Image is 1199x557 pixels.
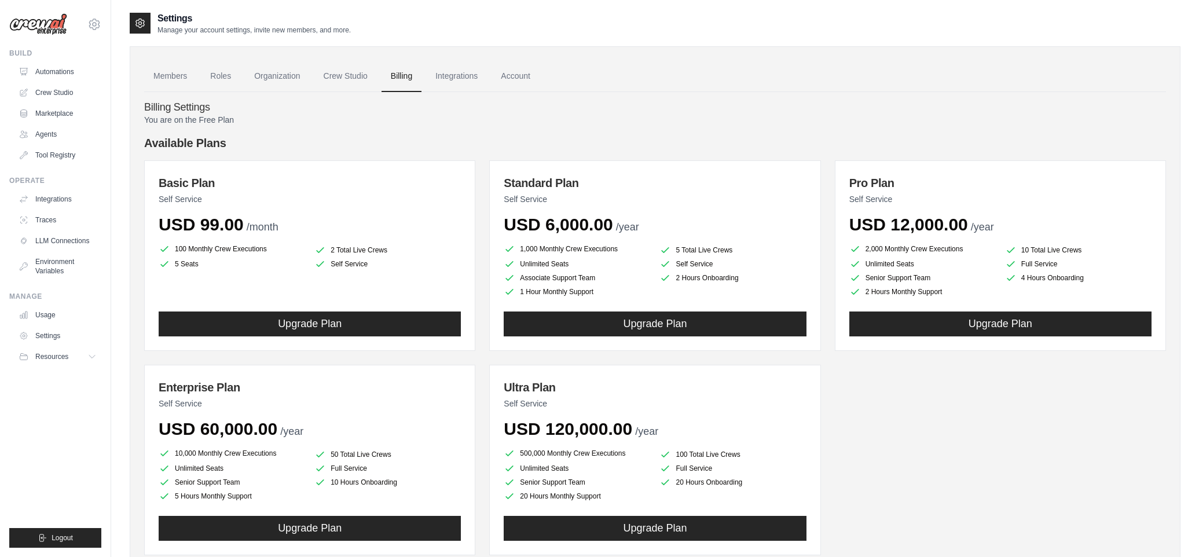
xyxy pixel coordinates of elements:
a: Settings [14,327,101,345]
button: Upgrade Plan [849,312,1152,336]
li: Unlimited Seats [504,463,650,474]
span: Logout [52,533,73,543]
div: Operate [9,176,101,185]
li: 500,000 Monthly Crew Executions [504,446,650,460]
a: Traces [14,211,101,229]
span: USD 120,000.00 [504,419,632,438]
span: USD 99.00 [159,215,244,234]
a: LLM Connections [14,232,101,250]
li: Senior Support Team [849,272,996,284]
button: Upgrade Plan [504,312,806,336]
a: Environment Variables [14,252,101,280]
div: Manage [9,292,101,301]
li: 5 Hours Monthly Support [159,490,305,502]
a: Tool Registry [14,146,101,164]
p: Self Service [849,193,1152,205]
li: 1 Hour Monthly Support [504,286,650,298]
li: 100 Total Live Crews [659,449,806,460]
li: Associate Support Team [504,272,650,284]
button: Upgrade Plan [504,516,806,541]
li: Full Service [314,463,461,474]
span: /year [280,426,303,437]
p: Self Service [504,193,806,205]
a: Usage [14,306,101,324]
a: Integrations [426,61,487,92]
button: Upgrade Plan [159,516,461,541]
a: Automations [14,63,101,81]
button: Upgrade Plan [159,312,461,336]
h4: Billing Settings [144,101,1166,114]
li: 20 Hours Monthly Support [504,490,650,502]
li: 2 Hours Monthly Support [849,286,996,298]
li: 10 Hours Onboarding [314,477,461,488]
h3: Basic Plan [159,175,461,191]
h3: Enterprise Plan [159,379,461,395]
a: Marketplace [14,104,101,123]
li: 2 Total Live Crews [314,244,461,256]
a: Organization [245,61,309,92]
span: USD 60,000.00 [159,419,277,438]
a: Members [144,61,196,92]
li: Unlimited Seats [159,463,305,474]
li: 100 Monthly Crew Executions [159,242,305,256]
button: Resources [14,347,101,366]
a: Integrations [14,190,101,208]
li: 5 Seats [159,258,305,270]
span: /year [971,221,994,233]
li: 2 Hours Onboarding [659,272,806,284]
span: /year [635,426,658,437]
li: 20 Hours Onboarding [659,477,806,488]
li: 5 Total Live Crews [659,244,806,256]
li: 4 Hours Onboarding [1005,272,1152,284]
p: Manage your account settings, invite new members, and more. [157,25,351,35]
h3: Ultra Plan [504,379,806,395]
p: Self Service [504,398,806,409]
img: Logo [9,13,67,35]
li: 10 Total Live Crews [1005,244,1152,256]
li: Full Service [659,463,806,474]
li: 2,000 Monthly Crew Executions [849,242,996,256]
li: Senior Support Team [159,477,305,488]
span: /year [616,221,639,233]
li: 50 Total Live Crews [314,449,461,460]
span: /month [247,221,278,233]
p: Self Service [159,193,461,205]
h4: Available Plans [144,135,1166,151]
h3: Pro Plan [849,175,1152,191]
li: Self Service [659,258,806,270]
h3: Standard Plan [504,175,806,191]
li: Full Service [1005,258,1152,270]
li: Unlimited Seats [849,258,996,270]
h2: Settings [157,12,351,25]
p: Self Service [159,398,461,409]
a: Crew Studio [314,61,377,92]
li: 1,000 Monthly Crew Executions [504,242,650,256]
li: Unlimited Seats [504,258,650,270]
li: 10,000 Monthly Crew Executions [159,446,305,460]
span: USD 6,000.00 [504,215,613,234]
li: Self Service [314,258,461,270]
div: Build [9,49,101,58]
a: Crew Studio [14,83,101,102]
span: USD 12,000.00 [849,215,968,234]
button: Logout [9,528,101,548]
li: Senior Support Team [504,477,650,488]
a: Billing [382,61,421,92]
a: Account [492,61,540,92]
a: Roles [201,61,240,92]
a: Agents [14,125,101,144]
p: You are on the Free Plan [144,114,1166,126]
span: Resources [35,352,68,361]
